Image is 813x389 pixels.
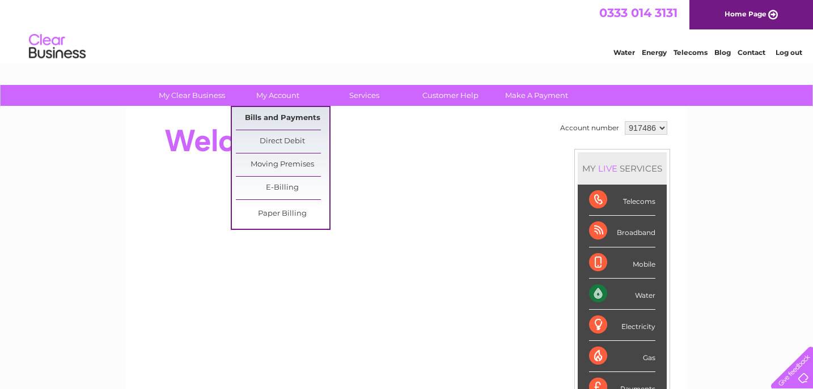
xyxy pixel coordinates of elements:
[236,153,329,176] a: Moving Premises
[714,48,731,57] a: Blog
[674,48,708,57] a: Telecoms
[236,177,329,199] a: E-Billing
[589,247,655,279] div: Mobile
[578,152,667,185] div: MY SERVICES
[404,85,497,106] a: Customer Help
[596,163,620,174] div: LIVE
[589,310,655,341] div: Electricity
[589,341,655,372] div: Gas
[589,279,655,310] div: Water
[231,85,325,106] a: My Account
[236,130,329,153] a: Direct Debit
[490,85,583,106] a: Make A Payment
[145,85,239,106] a: My Clear Business
[613,48,635,57] a: Water
[589,185,655,216] div: Telecoms
[642,48,667,57] a: Energy
[317,85,411,106] a: Services
[236,107,329,130] a: Bills and Payments
[557,118,622,138] td: Account number
[738,48,765,57] a: Contact
[139,6,675,55] div: Clear Business is a trading name of Verastar Limited (registered in [GEOGRAPHIC_DATA] No. 3667643...
[776,48,802,57] a: Log out
[28,29,86,64] img: logo.png
[236,203,329,225] a: Paper Billing
[599,6,677,20] a: 0333 014 3131
[589,216,655,247] div: Broadband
